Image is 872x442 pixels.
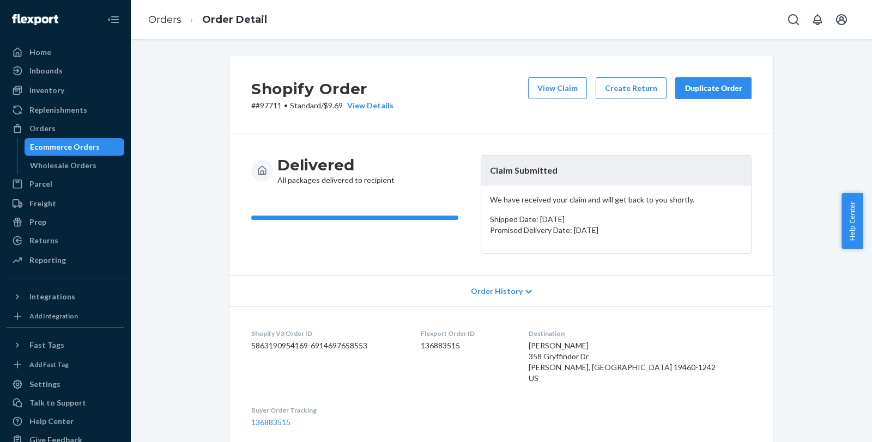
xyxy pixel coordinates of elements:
dd: 136883515 [421,340,511,351]
div: Returns [29,235,58,246]
img: Flexport logo [12,14,58,25]
button: Integrations [7,288,124,305]
div: Integrations [29,291,75,302]
iframe: To enrich screen reader interactions, please activate Accessibility in Grammarly extension settings [803,409,861,437]
a: Freight [7,195,124,212]
p: Shipped Date: [DATE] [490,214,742,225]
a: Home [7,44,124,61]
a: Orders [148,14,181,26]
a: Add Integration [7,310,124,323]
a: Replenishments [7,101,124,119]
div: Add Fast Tag [29,360,69,369]
button: Help Center [841,193,863,249]
a: Settings [7,376,124,393]
div: Home [29,47,51,58]
a: Inventory [7,82,124,99]
div: Help Center [29,416,74,427]
div: Prep [29,217,46,228]
a: Add Fast Tag [7,358,124,371]
div: Reporting [29,255,66,266]
div: All packages delivered to recipient [277,155,395,186]
button: Duplicate Order [675,77,752,99]
span: Order History [471,286,523,297]
div: Ecommerce Orders [30,142,100,152]
h3: Delivered [277,155,395,175]
dt: Shopify V3 Order ID [251,329,403,338]
dd: 5863190954169-6914697658553 [251,340,403,351]
button: View Details [343,100,393,111]
header: Claim Submitted [481,156,751,186]
button: Fast Tags [7,336,124,354]
p: We have received your claim and will get back to you shortly. [490,194,742,205]
div: Inbounds [29,65,63,76]
a: Wholesale Orders [25,157,125,174]
dt: Buyer Order Tracking [251,406,403,415]
div: Freight [29,198,56,209]
button: Open notifications [807,9,828,30]
a: Ecommerce Orders [25,138,125,156]
a: Orders [7,120,124,137]
div: Talk to Support [29,397,86,408]
a: Prep [7,213,124,231]
a: 136883515 [251,418,290,427]
dt: Flexport Order ID [421,329,511,338]
div: Replenishments [29,105,87,115]
ol: breadcrumbs [140,4,276,36]
button: Talk to Support [7,394,124,412]
span: Standard [290,101,321,110]
a: Order Detail [202,14,267,26]
button: Open account menu [831,9,852,30]
span: [PERSON_NAME] 358 Gryffindor Dr [PERSON_NAME], [GEOGRAPHIC_DATA] 19460-1242 US [529,341,716,383]
p: Promised Delivery Date: [DATE] [490,225,742,236]
dt: Destination [529,329,752,338]
div: Duplicate Order [685,83,742,94]
h2: Shopify Order [251,77,393,100]
span: • [284,101,288,110]
div: Add Integration [29,311,78,321]
a: Inbounds [7,62,124,79]
p: # #97711 / $9.69 [251,100,393,111]
div: Wholesale Orders [30,160,96,171]
div: Settings [29,379,60,390]
div: Fast Tags [29,340,64,351]
button: Close Navigation [102,9,124,30]
a: Parcel [7,175,124,193]
button: View Claim [528,77,587,99]
div: Inventory [29,85,64,96]
button: Create Return [596,77,667,99]
a: Reporting [7,251,124,269]
button: Open Search Box [783,9,804,30]
a: Help Center [7,413,124,430]
div: Orders [29,123,56,134]
a: Returns [7,232,124,249]
div: Parcel [29,179,52,189]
